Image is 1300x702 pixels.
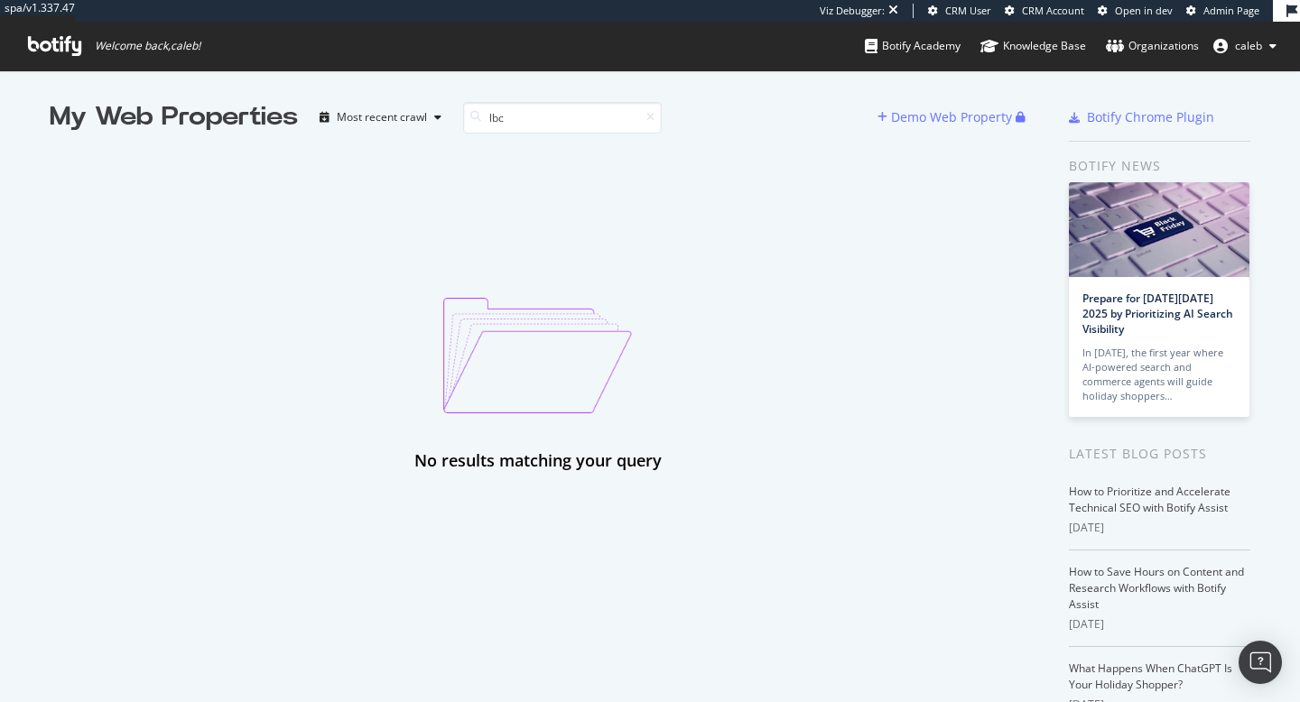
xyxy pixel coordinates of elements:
div: Knowledge Base [980,37,1086,55]
a: CRM User [928,4,991,18]
div: In [DATE], the first year where AI-powered search and commerce agents will guide holiday shoppers… [1082,346,1236,403]
div: Viz Debugger: [820,4,885,18]
span: CRM User [945,4,991,17]
a: What Happens When ChatGPT Is Your Holiday Shopper? [1069,660,1232,692]
a: Organizations [1106,22,1199,70]
div: Demo Web Property [891,108,1012,126]
button: Demo Web Property [877,103,1016,132]
button: Most recent crawl [312,103,449,132]
span: CRM Account [1022,4,1084,17]
span: caleb [1235,38,1262,53]
div: My Web Properties [50,99,298,135]
div: Botify news [1069,156,1250,176]
img: Prepare for Black Friday 2025 by Prioritizing AI Search Visibility [1069,182,1249,277]
input: Search [463,102,662,134]
div: No results matching your query [414,449,662,473]
a: Demo Web Property [877,109,1016,125]
a: Knowledge Base [980,22,1086,70]
span: Welcome back, caleb ! [95,39,200,53]
div: Organizations [1106,37,1199,55]
div: Most recent crawl [337,112,427,123]
a: Prepare for [DATE][DATE] 2025 by Prioritizing AI Search Visibility [1082,291,1233,337]
div: Botify Chrome Plugin [1087,108,1214,126]
a: How to Save Hours on Content and Research Workflows with Botify Assist [1069,564,1244,612]
div: [DATE] [1069,616,1250,633]
a: Admin Page [1186,4,1259,18]
span: Admin Page [1203,4,1259,17]
div: [DATE] [1069,520,1250,536]
a: CRM Account [1005,4,1084,18]
img: emptyProjectImage [443,298,632,413]
div: Latest Blog Posts [1069,444,1250,464]
a: Botify Academy [865,22,961,70]
a: Open in dev [1098,4,1173,18]
a: How to Prioritize and Accelerate Technical SEO with Botify Assist [1069,484,1230,515]
div: Open Intercom Messenger [1239,641,1282,684]
div: Botify Academy [865,37,961,55]
a: Botify Chrome Plugin [1069,108,1214,126]
span: Open in dev [1115,4,1173,17]
button: caleb [1199,32,1291,60]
